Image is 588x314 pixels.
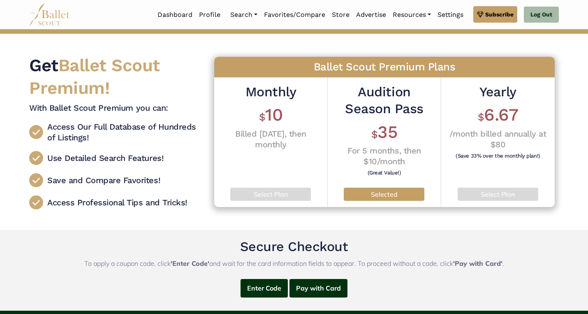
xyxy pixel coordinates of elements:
h1: 35 [334,121,435,144]
button: Pay with Card [289,279,347,298]
button: Enter Code [241,279,288,298]
img: checkmark [29,151,43,165]
h4: Access Our Full Database of Hundreds of Listings! [47,121,197,143]
h4: For 5 months, then $10/month [334,145,435,167]
span: Subscribe [485,10,514,19]
a: Log Out [524,7,559,23]
a: Store [329,6,353,23]
img: gem.svg [477,10,484,19]
a: Advertise [353,6,389,23]
p: To apply a coupon code, click and wait for the card information fields to appear. To proceed with... [23,258,565,269]
h6: (Great Value!) [336,170,433,175]
a: Search [227,6,261,23]
h4: Access Professional Tips and Tricks! [47,197,188,208]
span: 6.67 [484,105,518,125]
h1: 10 [220,104,321,126]
span: $ [259,111,266,123]
h2: Secure Checkout [240,238,348,256]
a: Favorites/Compare [261,6,329,23]
h4: With Ballet Scout Premium you can: [29,102,197,113]
button: Select Plan [230,188,311,201]
h3: Ballet Scout Premium Plans [214,57,555,77]
button: Selected [344,188,424,201]
h2: Yearly [447,84,549,101]
a: Select Plan [464,189,532,200]
a: Selected [350,189,418,200]
img: checkmark [29,125,43,139]
a: Select Plan [237,189,304,200]
img: checkmark [29,173,43,187]
a: Subscribe [473,6,517,23]
h4: /month billed annually at $80 [447,128,549,150]
button: Select Plan [458,188,539,201]
h2: Audition Season Pass [334,84,435,118]
a: Profile [196,6,224,23]
b: 'Enter Code' [171,259,209,267]
h1: Get [29,54,197,99]
span: $ [478,111,484,123]
h4: Billed [DATE], then monthly [220,128,321,150]
h4: Use Detailed Search Features! [47,153,164,163]
b: 'Pay with Card' [453,259,502,267]
a: Settings [434,6,467,23]
img: checkmark [29,195,43,209]
a: Dashboard [154,6,196,23]
span: Ballet Scout Premium! [29,55,160,98]
h4: Save and Compare Favorites! [47,175,160,186]
h6: (Save 33% over the monthly plan!) [449,153,546,158]
h2: Monthly [220,84,321,101]
span: $ [371,128,378,140]
a: Resources [389,6,434,23]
